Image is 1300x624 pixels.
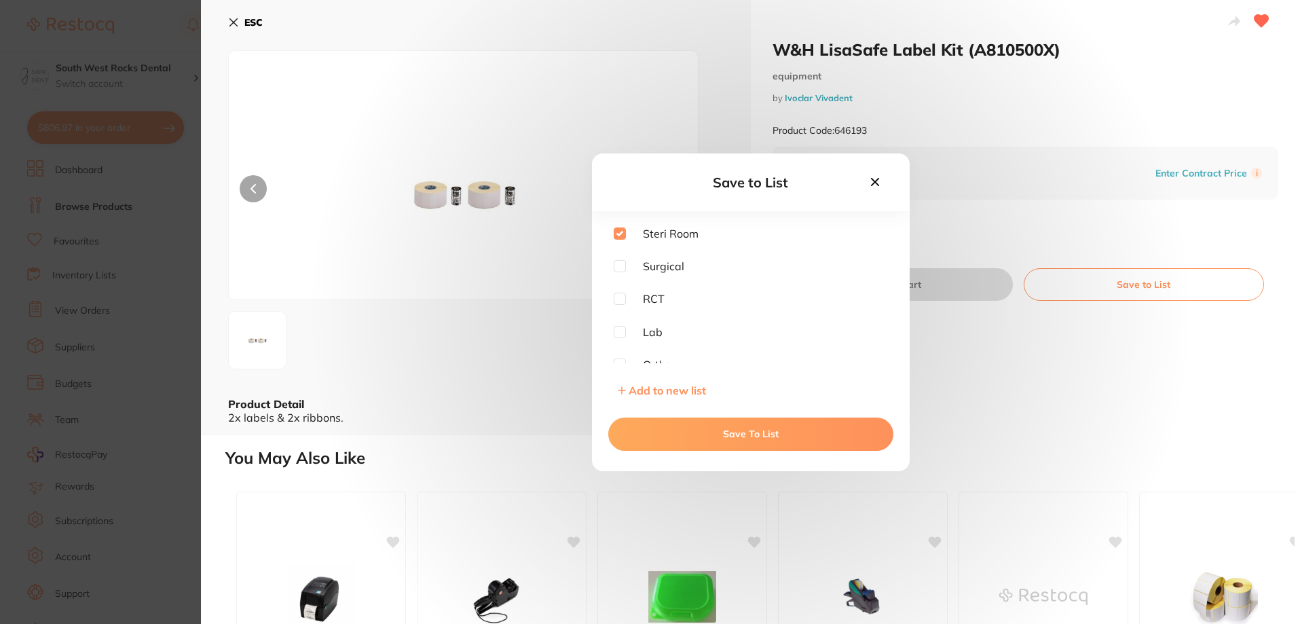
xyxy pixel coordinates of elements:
[626,359,671,371] span: Ortho
[626,227,699,240] span: Steri Room
[608,418,893,450] button: Save To List
[626,326,663,338] span: Lab
[614,384,710,397] button: Add to new list
[626,293,665,305] span: RCT
[626,260,684,272] span: Surgical
[629,384,706,397] span: Add to new list
[713,174,788,191] span: Save to List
